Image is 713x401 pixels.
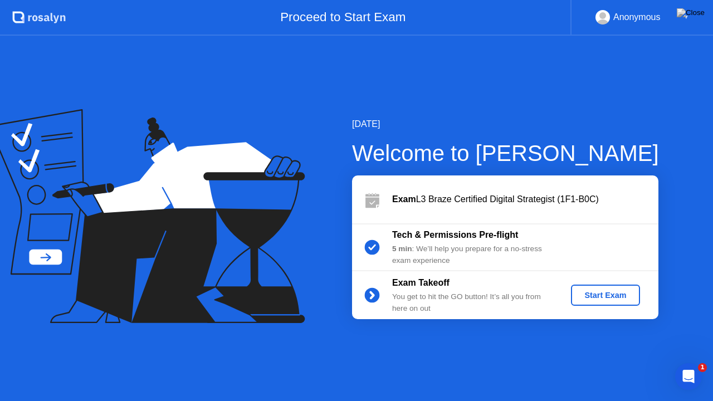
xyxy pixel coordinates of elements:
[571,285,639,306] button: Start Exam
[392,244,412,253] b: 5 min
[698,363,707,372] span: 1
[352,118,659,131] div: [DATE]
[613,10,661,25] div: Anonymous
[575,291,635,300] div: Start Exam
[392,278,450,287] b: Exam Takeoff
[392,193,658,206] div: L3 Braze Certified Digital Strategist (1F1-B0C)
[352,136,659,170] div: Welcome to [PERSON_NAME]
[392,291,553,314] div: You get to hit the GO button! It’s all you from here on out
[675,363,702,390] iframe: Intercom live chat
[392,243,553,266] div: : We’ll help you prepare for a no-stress exam experience
[677,8,705,17] img: Close
[392,230,518,239] b: Tech & Permissions Pre-flight
[392,194,416,204] b: Exam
